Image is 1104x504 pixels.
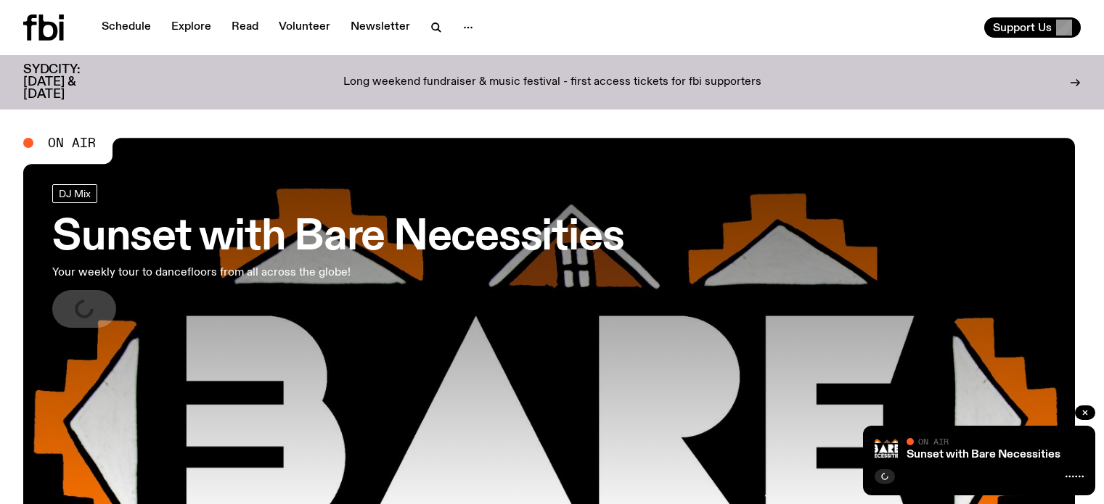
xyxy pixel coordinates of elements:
span: Support Us [993,21,1052,34]
button: Support Us [984,17,1081,38]
a: Newsletter [342,17,419,38]
a: Schedule [93,17,160,38]
h3: Sunset with Bare Necessities [52,218,623,258]
a: Explore [163,17,220,38]
a: Sunset with Bare NecessitiesYour weekly tour to dancefloors from all across the globe! [52,184,623,328]
a: Read [223,17,267,38]
img: Bare Necessities [875,437,898,460]
span: On Air [48,136,96,149]
a: DJ Mix [52,184,97,203]
span: DJ Mix [59,188,91,199]
p: Your weekly tour to dancefloors from all across the globe! [52,264,424,281]
a: Volunteer [270,17,339,38]
a: Sunset with Bare Necessities [907,449,1060,460]
h3: SYDCITY: [DATE] & [DATE] [23,64,116,101]
span: On Air [918,437,949,446]
p: Long weekend fundraiser & music festival - first access tickets for fbi supporters [343,76,761,89]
